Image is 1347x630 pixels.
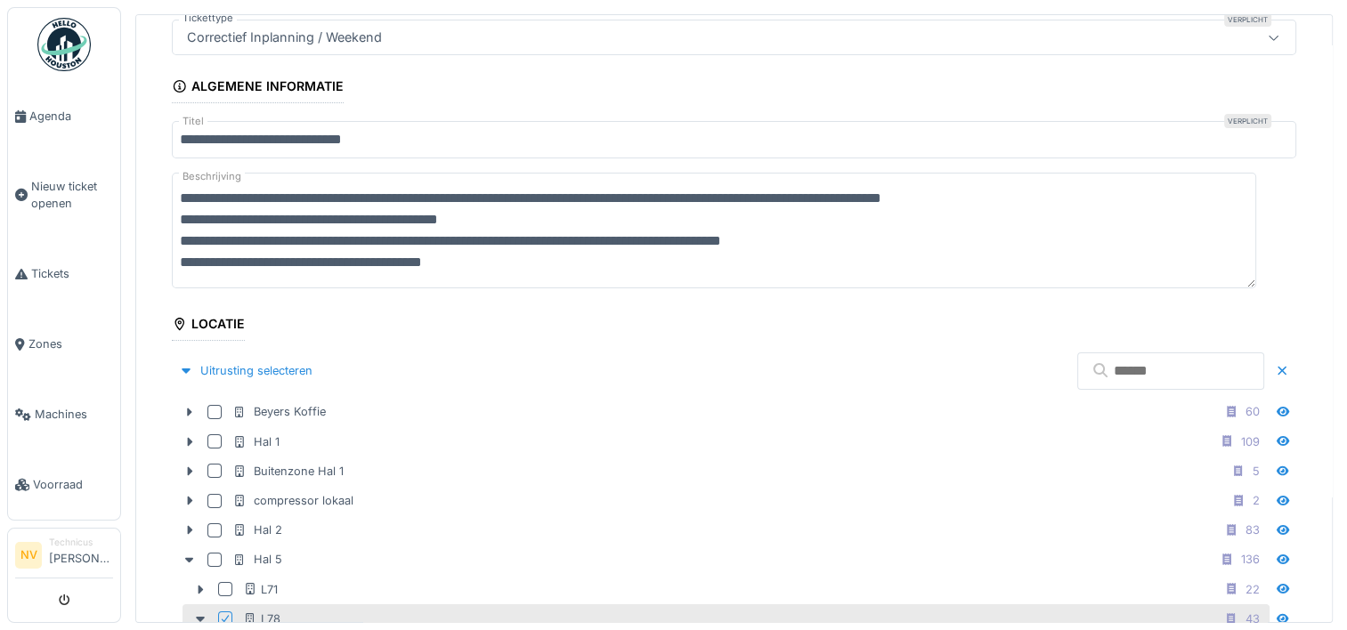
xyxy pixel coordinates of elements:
[179,11,237,26] label: Tickettype
[49,536,113,574] li: [PERSON_NAME]
[243,610,280,627] div: L78
[232,463,344,480] div: Buitenzone Hal 1
[35,406,113,423] span: Machines
[31,265,113,282] span: Tickets
[1241,551,1260,568] div: 136
[1224,12,1271,27] div: Verplicht
[232,521,282,538] div: Hal 2
[31,178,113,212] span: Nieuw ticket openen
[1246,403,1260,420] div: 60
[8,81,120,151] a: Agenda
[1224,114,1271,128] div: Verplicht
[1246,610,1260,627] div: 43
[1253,492,1260,509] div: 2
[232,403,326,420] div: Beyers Koffie
[29,108,113,125] span: Agenda
[1246,521,1260,538] div: 83
[232,433,280,450] div: Hal 1
[33,476,113,493] span: Voorraad
[1246,581,1260,598] div: 22
[8,151,120,238] a: Nieuw ticket openen
[37,18,91,71] img: Badge_color-CXgf-gQk.svg
[28,335,113,352] span: Zones
[232,551,282,568] div: Hal 5
[8,238,120,309] a: Tickets
[172,73,344,103] div: Algemene informatie
[172,311,245,341] div: Locatie
[232,492,353,509] div: compressor lokaal
[8,309,120,379] a: Zones
[8,379,120,449] a: Machines
[15,542,42,569] li: NV
[243,581,278,598] div: L71
[179,166,245,188] label: Beschrijving
[1241,433,1260,450] div: 109
[179,114,207,129] label: Titel
[180,28,389,47] div: Correctief Inplanning / Weekend
[15,536,113,578] a: NV Technicus[PERSON_NAME]
[1253,463,1260,480] div: 5
[49,536,113,549] div: Technicus
[8,449,120,520] a: Voorraad
[172,359,320,383] div: Uitrusting selecteren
